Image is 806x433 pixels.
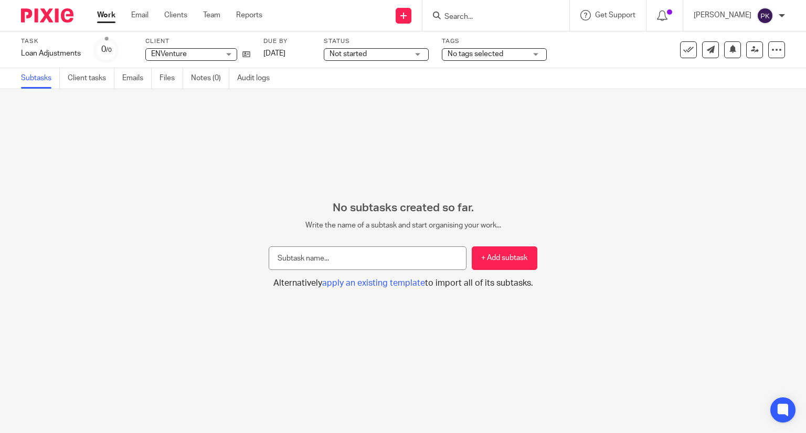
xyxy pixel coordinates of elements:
[324,37,429,46] label: Status
[263,37,311,46] label: Due by
[330,50,367,58] span: Not started
[164,10,187,20] a: Clients
[443,13,538,22] input: Search
[131,10,149,20] a: Email
[160,68,183,89] a: Files
[269,278,537,289] button: Alternativelyapply an existing templateto import all of its subtasks.
[269,246,466,270] input: Subtask name...
[236,10,262,20] a: Reports
[595,12,635,19] span: Get Support
[448,50,503,58] span: No tags selected
[191,68,229,89] a: Notes (0)
[151,50,187,58] span: ENVenture
[68,68,114,89] a: Client tasks
[97,10,115,20] a: Work
[237,68,278,89] a: Audit logs
[21,68,60,89] a: Subtasks
[472,246,537,270] button: + Add subtask
[757,7,773,24] img: svg%3E
[21,8,73,23] img: Pixie
[263,50,285,57] span: [DATE]
[203,10,220,20] a: Team
[322,279,425,287] span: apply an existing template
[21,37,81,46] label: Task
[101,44,112,56] div: 0
[145,37,250,46] label: Client
[269,220,537,231] p: Write the name of a subtask and start organising your work...
[269,201,537,215] h2: No subtasks created so far.
[21,48,81,59] div: Loan Adjustments
[106,47,112,53] small: /0
[122,68,152,89] a: Emails
[694,10,751,20] p: [PERSON_NAME]
[442,37,547,46] label: Tags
